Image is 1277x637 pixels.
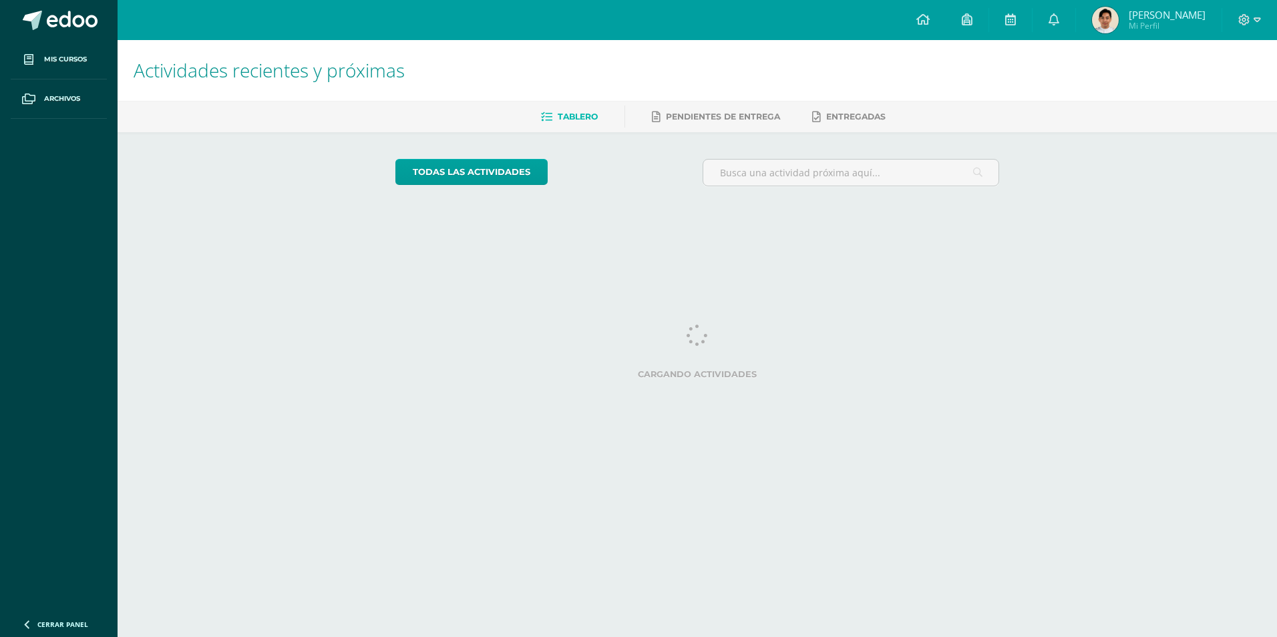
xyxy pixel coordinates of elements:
[1129,8,1206,21] span: [PERSON_NAME]
[1129,20,1206,31] span: Mi Perfil
[666,112,780,122] span: Pendientes de entrega
[37,620,88,629] span: Cerrar panel
[826,112,886,122] span: Entregadas
[652,106,780,128] a: Pendientes de entrega
[812,106,886,128] a: Entregadas
[703,160,999,186] input: Busca una actividad próxima aquí...
[11,40,107,79] a: Mis cursos
[44,54,87,65] span: Mis cursos
[1092,7,1119,33] img: 3ef5ddf9f422fdfcafeb43ddfbc22940.png
[395,369,1000,379] label: Cargando actividades
[134,57,405,83] span: Actividades recientes y próximas
[541,106,598,128] a: Tablero
[395,159,548,185] a: todas las Actividades
[44,93,80,104] span: Archivos
[11,79,107,119] a: Archivos
[558,112,598,122] span: Tablero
